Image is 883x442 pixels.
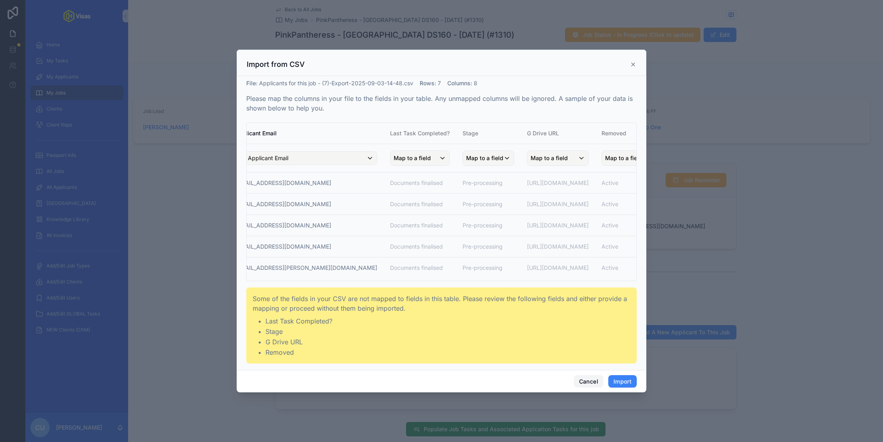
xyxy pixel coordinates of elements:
td: [EMAIL_ADDRESS][PERSON_NAME][DOMAIN_NAME] [228,257,384,281]
td: Active [595,193,666,215]
td: Pre-processing [456,236,521,257]
td: Pre-processing [456,257,521,281]
p: Some of the fields in your CSV are not mapped to fields in this table. Please review the followin... [253,294,630,313]
span: Map to a field [531,151,568,165]
th: Removed [595,123,666,144]
li: G Drive URL [266,337,630,347]
td: [URL][DOMAIN_NAME] [521,215,595,236]
th: Applicant Email [228,123,384,144]
th: Last Task Completed? [384,123,456,144]
td: Documents finalised [384,172,456,193]
td: Active [595,257,666,281]
td: Pre-processing [456,215,521,236]
td: [URL][DOMAIN_NAME] [521,193,595,215]
td: [URL][DOMAIN_NAME] [521,172,595,193]
span: Map to a field [466,151,503,165]
span: Applicant Email [248,154,288,162]
td: [EMAIL_ADDRESS][DOMAIN_NAME] [228,215,384,236]
button: Cancel [574,375,603,388]
th: Stage [456,123,521,144]
span: Applicants for this job - (7)-Export-2025-09-03-14-48.csv [259,80,413,86]
span: 7 [438,80,441,86]
span: 8 [474,80,477,86]
button: Map to a field [601,151,653,166]
p: Please map the columns in your file to the fields in your table. Any unmapped columns will be ign... [246,94,637,113]
td: [EMAIL_ADDRESS][DOMAIN_NAME] [228,193,384,215]
td: [EMAIL_ADDRESS][DOMAIN_NAME] [228,172,384,193]
button: Import [608,375,637,388]
li: Removed [266,348,630,357]
span: Map to a field [394,151,431,165]
td: Pre-processing [456,193,521,215]
td: Active [595,172,666,193]
td: [EMAIL_ADDRESS][DOMAIN_NAME] [228,236,384,257]
button: Applicant Email [235,151,377,165]
button: Map to a field [390,151,450,166]
button: Map to a field [527,151,589,166]
td: Active [595,236,666,257]
li: Last Task Completed? [266,316,630,326]
td: Active [595,215,666,236]
th: G Drive URL [521,123,595,144]
li: Stage [266,327,630,336]
h3: Import from CSV [247,60,305,69]
td: [URL][DOMAIN_NAME] [521,236,595,257]
td: Documents finalised [384,215,456,236]
span: Rows : [420,80,436,86]
td: [URL][DOMAIN_NAME] [521,257,595,281]
td: Documents finalised [384,257,456,281]
span: File : [246,80,257,86]
td: Documents finalised [384,236,456,257]
button: Map to a field [463,151,514,166]
td: Documents finalised [384,193,456,215]
td: Pre-processing [456,172,521,193]
div: scrollable content [247,123,636,281]
span: Map to a field [605,151,642,165]
span: Columns : [447,80,472,86]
